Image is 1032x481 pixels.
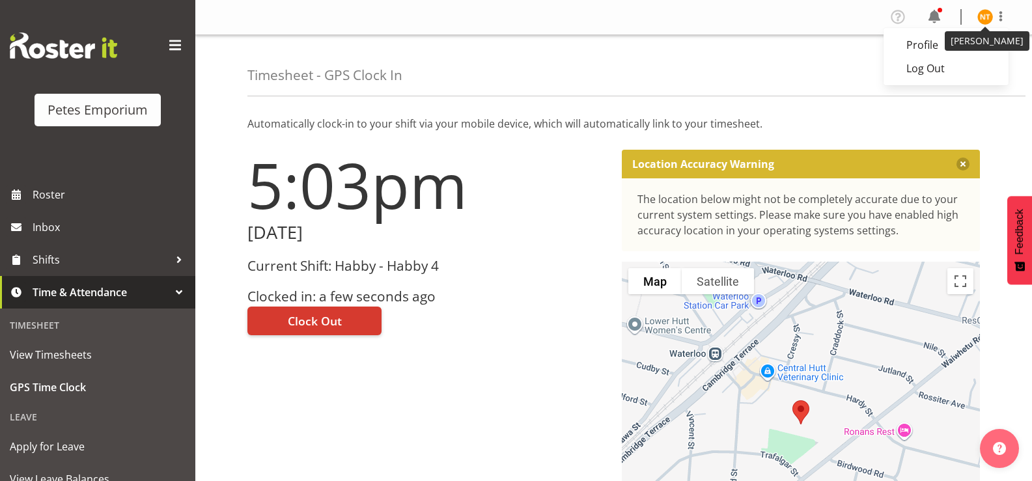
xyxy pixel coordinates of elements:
a: View Timesheets [3,338,192,371]
h2: [DATE] [247,223,606,243]
button: Show street map [628,268,682,294]
img: nicole-thomson8388.jpg [977,9,993,25]
h3: Current Shift: Habby - Habby 4 [247,258,606,273]
div: Leave [3,404,192,430]
button: Show satellite imagery [682,268,754,294]
span: Clock Out [288,312,342,329]
div: Timesheet [3,312,192,338]
button: Clock Out [247,307,382,335]
span: Time & Attendance [33,282,169,302]
span: Apply for Leave [10,437,186,456]
h1: 5:03pm [247,150,606,220]
button: Toggle fullscreen view [947,268,973,294]
span: Shifts [33,250,169,269]
button: Close message [956,158,969,171]
button: Feedback - Show survey [1007,196,1032,284]
a: Profile [884,33,1009,57]
p: Automatically clock-in to your shift via your mobile device, which will automatically link to you... [247,116,980,131]
span: Inbox [33,217,189,237]
a: GPS Time Clock [3,371,192,404]
span: GPS Time Clock [10,378,186,397]
img: Rosterit website logo [10,33,117,59]
h4: Timesheet - GPS Clock In [247,68,402,83]
div: The location below might not be completely accurate due to your current system settings. Please m... [637,191,965,238]
a: Apply for Leave [3,430,192,463]
div: Petes Emporium [48,100,148,120]
a: Log Out [884,57,1009,80]
p: Location Accuracy Warning [632,158,774,171]
span: Roster [33,185,189,204]
span: View Timesheets [10,345,186,364]
img: help-xxl-2.png [993,442,1006,455]
h3: Clocked in: a few seconds ago [247,289,606,304]
span: Feedback [1014,209,1025,254]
